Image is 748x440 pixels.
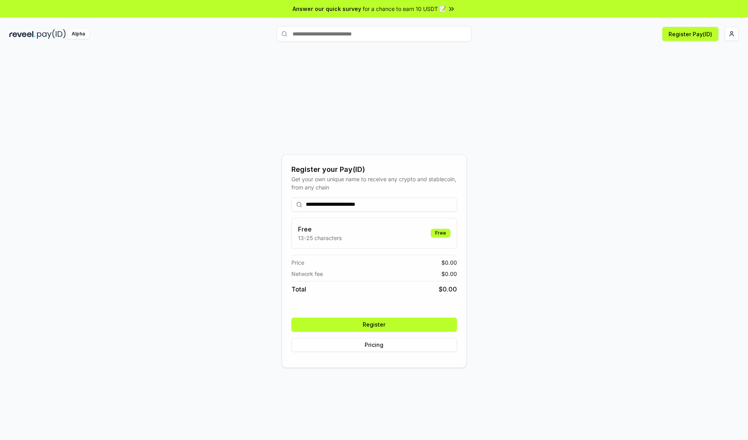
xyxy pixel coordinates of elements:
[441,270,457,278] span: $ 0.00
[298,224,342,234] h3: Free
[9,29,35,39] img: reveel_dark
[293,5,361,13] span: Answer our quick survey
[291,318,457,332] button: Register
[298,234,342,242] p: 13-25 characters
[291,164,457,175] div: Register your Pay(ID)
[441,258,457,267] span: $ 0.00
[363,5,446,13] span: for a chance to earn 10 USDT 📝
[291,284,306,294] span: Total
[291,175,457,191] div: Get your own unique name to receive any crypto and stablecoin, from any chain
[291,270,323,278] span: Network fee
[291,258,304,267] span: Price
[291,338,457,352] button: Pricing
[662,27,718,41] button: Register Pay(ID)
[37,29,66,39] img: pay_id
[439,284,457,294] span: $ 0.00
[67,29,89,39] div: Alpha
[431,229,450,237] div: Free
